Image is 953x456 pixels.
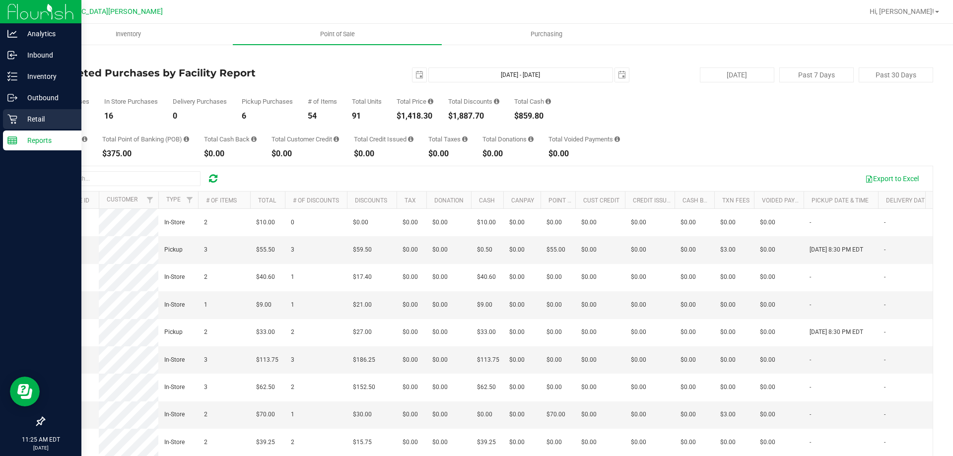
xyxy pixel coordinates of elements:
[352,98,382,105] div: Total Units
[403,383,418,392] span: $0.00
[631,438,646,447] span: $0.00
[509,272,525,282] span: $0.00
[334,136,339,142] i: Sum of the successful, non-voided payments using account credit for all purchases in the date range.
[720,355,736,365] span: $0.00
[308,98,337,105] div: # of Items
[810,218,811,227] span: -
[7,114,17,124] inline-svg: Retail
[700,67,774,82] button: [DATE]
[173,98,227,105] div: Delivery Purchases
[681,410,696,419] span: $0.00
[477,300,492,310] span: $9.00
[256,383,275,392] span: $62.50
[720,327,736,337] span: $0.00
[164,245,183,255] span: Pickup
[432,300,448,310] span: $0.00
[546,272,562,282] span: $0.00
[681,355,696,365] span: $0.00
[884,300,885,310] span: -
[548,136,620,142] div: Total Voided Payments
[884,438,885,447] span: -
[477,218,496,227] span: $10.00
[204,327,207,337] span: 2
[432,245,448,255] span: $0.00
[546,438,562,447] span: $0.00
[681,245,696,255] span: $0.00
[256,438,275,447] span: $39.25
[682,197,715,204] a: Cash Back
[681,218,696,227] span: $0.00
[511,197,534,204] a: CanPay
[173,112,227,120] div: 0
[44,67,340,78] h4: Completed Purchases by Facility Report
[397,112,433,120] div: $1,418.30
[164,410,185,419] span: In-Store
[810,245,863,255] span: [DATE] 8:30 PM EDT
[631,355,646,365] span: $0.00
[509,355,525,365] span: $0.00
[482,150,534,158] div: $0.00
[509,438,525,447] span: $0.00
[17,70,77,82] p: Inventory
[720,410,736,419] span: $3.00
[528,136,534,142] i: Sum of all round-up-to-next-dollar total price adjustments for all purchases in the date range.
[631,300,646,310] span: $0.00
[7,93,17,103] inline-svg: Outbound
[681,438,696,447] span: $0.00
[307,30,368,39] span: Point of Sale
[760,272,775,282] span: $0.00
[7,50,17,60] inline-svg: Inbound
[204,272,207,282] span: 2
[291,438,294,447] span: 2
[810,410,811,419] span: -
[546,218,562,227] span: $0.00
[353,327,372,337] span: $27.00
[353,245,372,255] span: $59.50
[7,135,17,145] inline-svg: Reports
[477,410,492,419] span: $0.00
[308,112,337,120] div: 54
[432,327,448,337] span: $0.00
[581,438,597,447] span: $0.00
[509,327,525,337] span: $0.00
[442,24,651,45] a: Purchasing
[272,150,339,158] div: $0.00
[17,113,77,125] p: Retail
[477,438,496,447] span: $39.25
[517,30,576,39] span: Purchasing
[353,383,375,392] span: $152.50
[581,272,597,282] span: $0.00
[4,444,77,452] p: [DATE]
[477,355,499,365] span: $113.75
[204,150,257,158] div: $0.00
[204,245,207,255] span: 3
[428,98,433,105] i: Sum of the total prices of all purchases in the date range.
[204,300,207,310] span: 1
[24,24,233,45] a: Inventory
[353,272,372,282] span: $17.40
[432,218,448,227] span: $0.00
[884,218,885,227] span: -
[583,197,619,204] a: Cust Credit
[408,136,413,142] i: Sum of all account credit issued for all refunds from returned purchases in the date range.
[432,272,448,282] span: $0.00
[403,327,418,337] span: $0.00
[884,327,885,337] span: -
[477,272,496,282] span: $40.60
[509,410,525,419] span: $0.00
[256,355,278,365] span: $113.75
[293,197,339,204] a: # of Discounts
[760,245,775,255] span: $0.00
[204,438,207,447] span: 2
[405,197,416,204] a: Tax
[412,68,426,82] span: select
[581,410,597,419] span: $0.00
[353,218,368,227] span: $0.00
[581,300,597,310] span: $0.00
[615,68,629,82] span: select
[164,355,185,365] span: In-Store
[477,245,492,255] span: $0.50
[810,355,811,365] span: -
[256,245,275,255] span: $55.50
[720,300,736,310] span: $0.00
